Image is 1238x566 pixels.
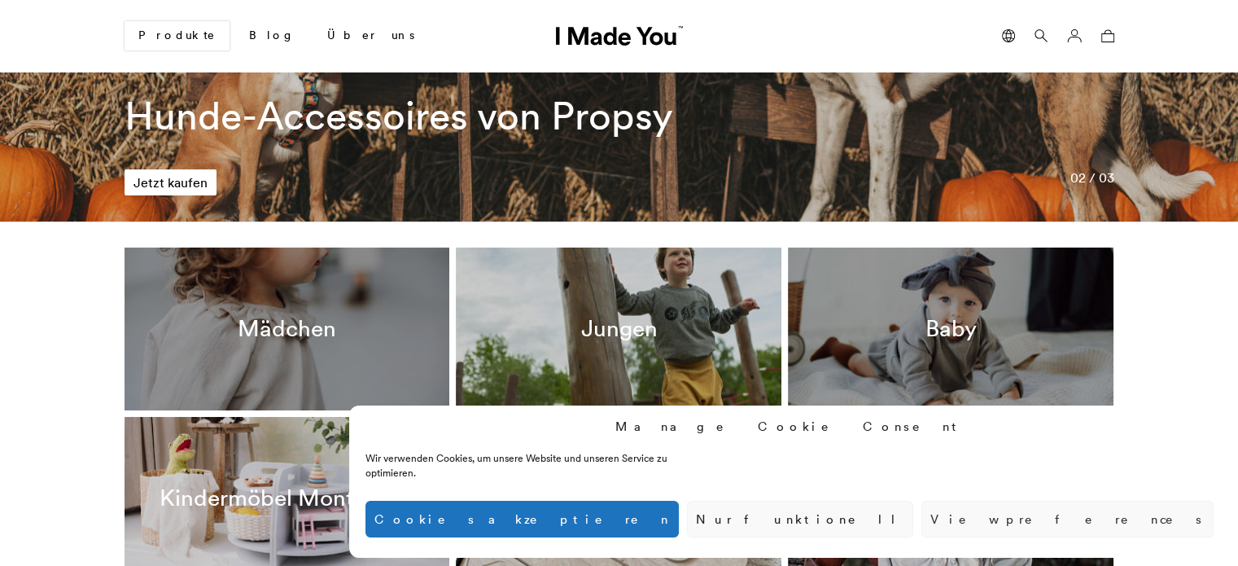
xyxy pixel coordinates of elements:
a: Blog [236,22,308,50]
button: Cookies akzeptieren [365,501,679,537]
a: Jungen [456,248,781,410]
button: View preferences [921,501,1214,537]
a: Über uns [314,22,427,50]
button: Nur funktionell [687,501,913,537]
h3: Mädchen [238,315,336,343]
h3: Baby [925,315,977,343]
div: Manage Cookie Consent [615,418,964,435]
h3: Kindermöbel Montessori [160,485,414,512]
div: Wir verwenden Cookies, um unsere Website und unseren Service zu optimieren. [365,451,719,480]
h2: Hunde-Accessoires von Propsy [125,93,735,138]
a: Produkte [125,21,230,50]
a: Jetzt kaufen [125,169,217,195]
a: Mädchen [125,248,450,410]
a: Baby [788,248,1113,410]
h3: Jungen [580,315,657,343]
